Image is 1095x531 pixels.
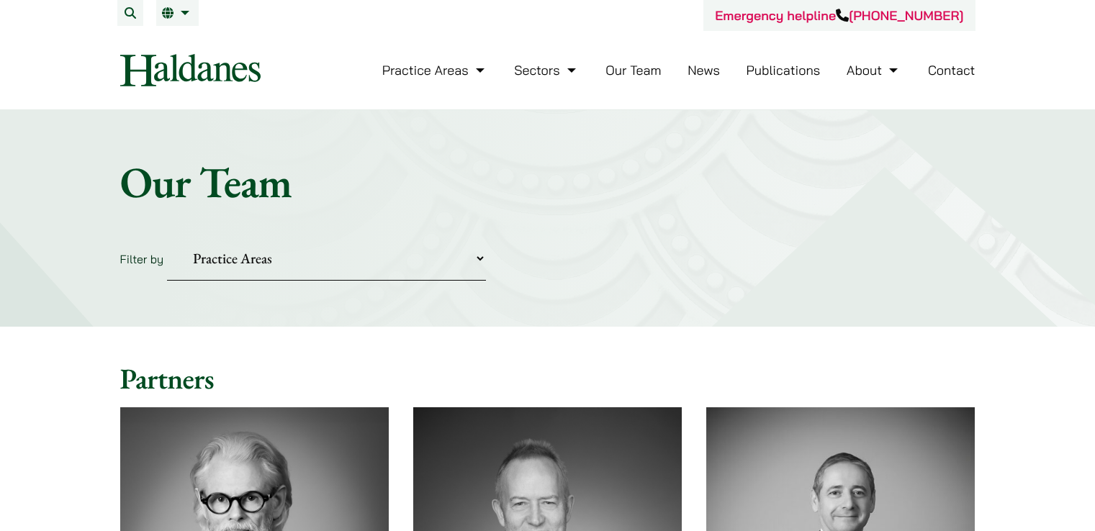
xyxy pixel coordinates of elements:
a: Publications [747,62,821,78]
a: News [688,62,720,78]
a: Contact [928,62,975,78]
img: Logo of Haldanes [120,54,261,86]
h2: Partners [120,361,975,396]
a: Practice Areas [382,62,488,78]
a: Emergency helpline[PHONE_NUMBER] [715,7,963,24]
h1: Our Team [120,156,975,208]
a: About [847,62,901,78]
a: Our Team [605,62,661,78]
a: Sectors [514,62,579,78]
label: Filter by [120,252,164,266]
a: EN [162,7,193,19]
